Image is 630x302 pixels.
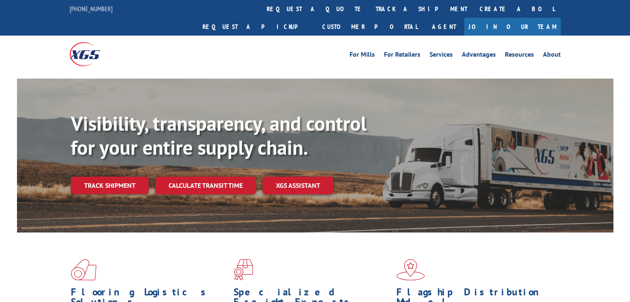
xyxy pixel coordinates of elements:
[155,177,256,194] a: Calculate transit time
[70,5,113,13] a: [PHONE_NUMBER]
[71,259,97,280] img: xgs-icon-total-supply-chain-intelligence-red
[316,18,424,36] a: Customer Portal
[424,18,464,36] a: Agent
[350,51,375,60] a: For Mills
[505,51,534,60] a: Resources
[196,18,316,36] a: Request a pickup
[263,177,333,194] a: XGS ASSISTANT
[71,110,367,160] b: Visibility, transparency, and control for your entire supply chain.
[543,51,561,60] a: About
[462,51,496,60] a: Advantages
[464,18,561,36] a: Join Our Team
[71,177,149,194] a: Track shipment
[234,259,253,280] img: xgs-icon-focused-on-flooring-red
[396,259,425,280] img: xgs-icon-flagship-distribution-model-red
[384,51,420,60] a: For Retailers
[430,51,453,60] a: Services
